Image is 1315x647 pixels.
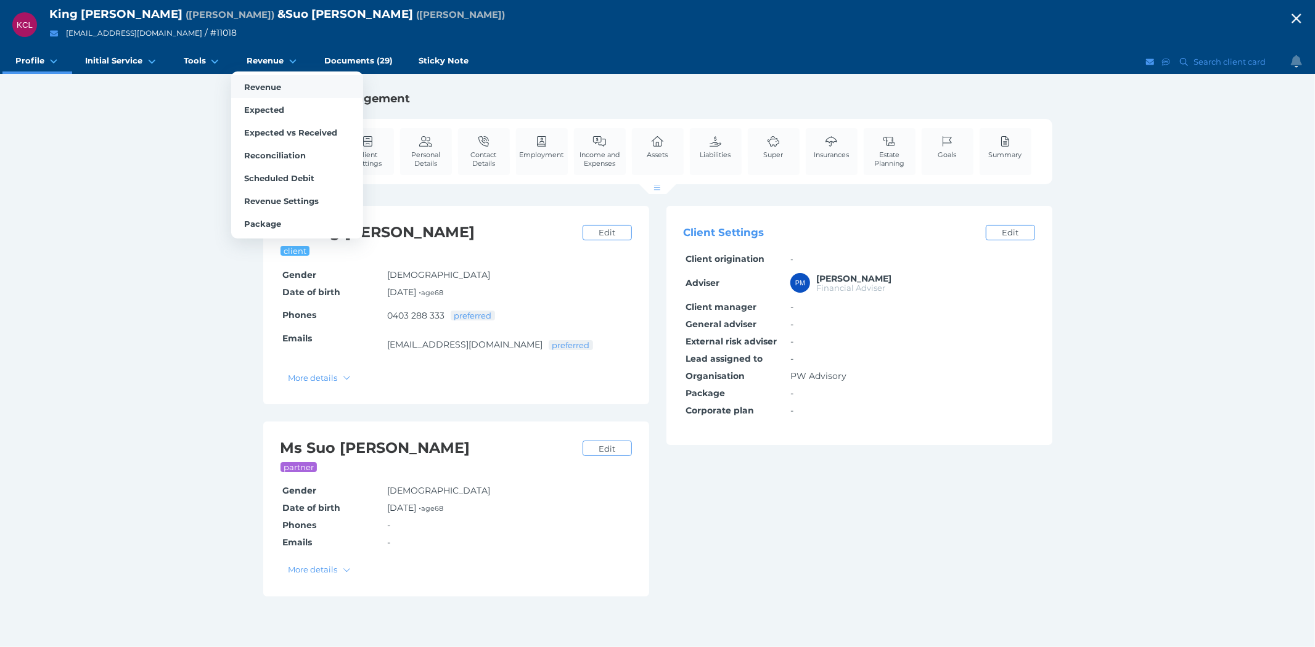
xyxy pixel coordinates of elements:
[644,128,671,166] a: Assets
[244,196,319,206] span: Revenue Settings
[2,49,72,74] a: Profile
[593,227,620,237] span: Edit
[263,91,1052,106] h1: Details and Management
[421,504,443,513] small: age 68
[686,319,756,330] span: General adviser
[817,273,892,284] span: Peter McDonald
[986,128,1025,166] a: Summary
[421,288,443,297] small: age 68
[311,49,406,74] a: Documents (29)
[517,128,567,166] a: Employment
[700,150,731,159] span: Liabilities
[282,537,312,548] span: Emails
[583,225,632,240] a: Edit
[282,562,357,577] button: More details
[186,9,274,20] span: Preferred name
[400,128,452,174] a: Personal Details
[277,7,413,21] span: & Suo [PERSON_NAME]
[583,441,632,456] a: Edit
[577,150,623,168] span: Income and Expenses
[551,340,591,350] span: preferred
[790,301,793,312] span: -
[247,55,284,66] span: Revenue
[864,128,916,174] a: Estate Planning
[283,462,315,472] span: partner
[85,55,142,66] span: Initial Service
[686,405,754,416] span: Corporate plan
[231,75,363,98] a: Revenue
[1174,54,1272,70] button: Search client card
[790,273,810,293] div: Peter McDonald
[12,12,37,37] div: King Chee Lau
[686,301,756,312] span: Client manager
[281,439,576,458] h2: Ms Suo [PERSON_NAME]
[686,253,764,264] span: Client origination
[686,388,725,399] span: Package
[282,502,340,513] span: Date of birth
[790,388,793,399] span: -
[282,333,312,344] span: Emails
[72,49,170,74] a: Initial Service
[416,9,505,20] span: Preferred name
[789,251,1035,268] td: -
[387,502,443,513] span: [DATE] •
[15,55,44,66] span: Profile
[686,336,777,347] span: External risk adviser
[282,309,316,320] span: Phones
[282,287,340,298] span: Date of birth
[419,55,469,66] span: Sticky Note
[244,219,281,229] span: Package
[817,283,886,293] span: Financial Adviser
[867,150,912,168] span: Estate Planning
[764,150,784,159] span: Super
[795,279,805,287] span: PM
[387,310,444,321] a: 0403 288 333
[387,519,390,531] span: -
[244,150,306,160] span: Reconciliation
[66,28,202,38] a: [EMAIL_ADDRESS][DOMAIN_NAME]
[790,405,793,416] span: -
[231,212,363,235] a: Package
[244,82,281,92] span: Revenue
[593,444,620,454] span: Edit
[458,128,510,174] a: Contact Details
[387,269,490,280] span: [DEMOGRAPHIC_DATA]
[231,121,363,144] a: Expected vs Received
[234,49,311,74] a: Revenue
[46,26,62,41] button: Email
[1191,57,1271,67] span: Search client card
[996,227,1023,237] span: Edit
[283,564,340,574] span: More details
[205,27,237,38] span: / # 11018
[282,519,316,531] span: Phones
[790,370,846,381] span: PW Advisory
[684,227,764,239] span: Client Settings
[453,311,493,320] span: preferred
[574,128,626,174] a: Income and Expenses
[184,55,206,66] span: Tools
[520,150,564,159] span: Employment
[324,55,393,66] span: Documents (29)
[647,150,668,159] span: Assets
[814,150,849,159] span: Insurances
[244,128,337,137] span: Expected vs Received
[1160,54,1173,70] button: SMS
[282,269,316,280] span: Gender
[1144,54,1157,70] button: Email
[686,277,719,288] span: Adviser
[811,128,852,166] a: Insurances
[342,128,394,174] a: Client Settings
[935,128,960,166] a: Goals
[686,353,763,364] span: Lead assigned to
[790,353,793,364] span: -
[282,485,316,496] span: Gender
[986,225,1035,240] a: Edit
[461,150,507,168] span: Contact Details
[403,150,449,168] span: Personal Details
[387,485,490,496] span: [DEMOGRAPHIC_DATA]
[244,105,284,115] span: Expected
[231,144,363,166] a: Reconciliation
[231,98,363,121] a: Expected
[49,7,182,21] span: King [PERSON_NAME]
[231,189,363,212] a: Revenue Settings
